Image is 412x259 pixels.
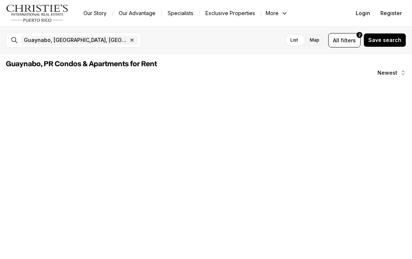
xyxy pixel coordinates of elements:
[368,37,401,43] span: Save search
[356,10,370,16] span: Login
[351,6,375,21] button: Login
[328,33,361,47] button: Allfilters2
[358,32,361,38] span: 2
[284,33,304,47] label: List
[333,36,339,44] span: All
[304,33,325,47] label: Map
[261,8,292,18] button: More
[363,33,406,47] button: Save search
[6,60,157,68] span: Guaynabo, PR Condos & Apartments for Rent
[373,65,411,80] button: Newest
[162,8,199,18] a: Specialists
[78,8,112,18] a: Our Story
[200,8,261,18] a: Exclusive Properties
[341,36,356,44] span: filters
[380,10,402,16] span: Register
[24,37,128,43] span: Guaynabo, [GEOGRAPHIC_DATA], [GEOGRAPHIC_DATA]
[6,4,69,22] img: logo
[376,6,406,21] button: Register
[377,70,397,76] span: Newest
[113,8,161,18] a: Our Advantage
